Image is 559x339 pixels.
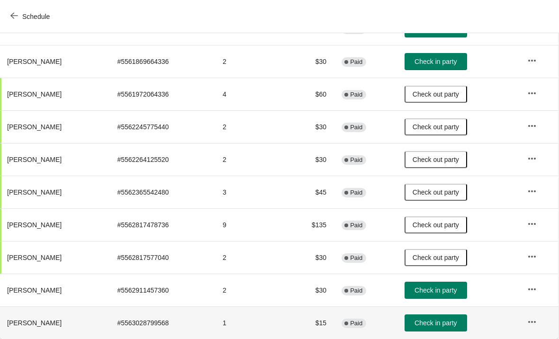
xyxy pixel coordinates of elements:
span: Check out party [413,188,459,196]
button: Check in party [405,314,467,331]
span: [PERSON_NAME] [7,58,62,65]
td: 3 [215,176,287,208]
button: Check out party [405,184,467,201]
span: Check in party [415,319,457,327]
button: Schedule [5,8,57,25]
button: Check out party [405,216,467,233]
span: Check out party [413,254,459,261]
span: [PERSON_NAME] [7,123,62,131]
td: # 5562245775440 [109,110,215,143]
td: 2 [215,45,287,78]
td: $45 [287,176,334,208]
td: # 5562817577040 [109,241,215,274]
td: 2 [215,274,287,306]
td: # 5562817478736 [109,208,215,241]
span: [PERSON_NAME] [7,156,62,163]
span: Check out party [413,221,459,229]
td: # 5562365542480 [109,176,215,208]
td: $135 [287,208,334,241]
td: # 5562911457360 [109,274,215,306]
td: 9 [215,208,287,241]
td: # 5561972064336 [109,78,215,110]
span: Schedule [22,13,50,20]
span: Paid [350,222,362,229]
td: $30 [287,143,334,176]
td: # 5563028799568 [109,306,215,339]
span: Check in party [415,58,457,65]
td: $30 [287,274,334,306]
button: Check in party [405,53,467,70]
td: $30 [287,45,334,78]
td: 4 [215,78,287,110]
td: # 5561869664336 [109,45,215,78]
span: [PERSON_NAME] [7,188,62,196]
span: Paid [350,189,362,196]
td: 1 [215,306,287,339]
span: Check in party [415,286,457,294]
span: Paid [350,124,362,131]
button: Check in party [405,282,467,299]
span: [PERSON_NAME] [7,319,62,327]
span: Paid [350,254,362,262]
button: Check out party [405,86,467,103]
span: [PERSON_NAME] [7,221,62,229]
span: Check out party [413,90,459,98]
button: Check out party [405,249,467,266]
span: [PERSON_NAME] [7,90,62,98]
button: Check out party [405,118,467,135]
span: Paid [350,287,362,294]
span: Check out party [413,156,459,163]
span: Paid [350,156,362,164]
td: 2 [215,241,287,274]
td: $60 [287,78,334,110]
span: Check out party [413,123,459,131]
span: [PERSON_NAME] [7,254,62,261]
span: Paid [350,58,362,66]
td: 2 [215,143,287,176]
td: $30 [287,241,334,274]
span: [PERSON_NAME] [7,286,62,294]
td: # 5562264125520 [109,143,215,176]
span: Paid [350,91,362,98]
button: Check out party [405,151,467,168]
td: 2 [215,110,287,143]
td: $15 [287,306,334,339]
td: $30 [287,110,334,143]
span: Paid [350,320,362,327]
